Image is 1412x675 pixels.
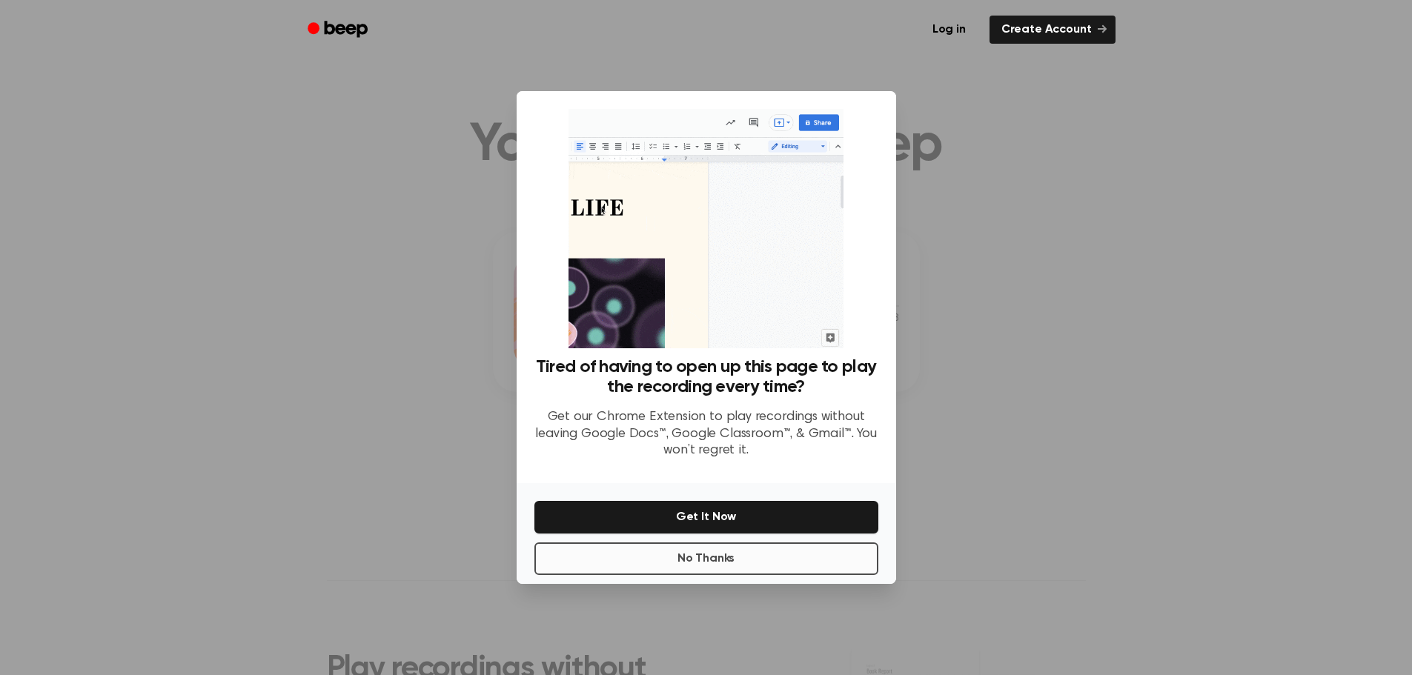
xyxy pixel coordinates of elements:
a: Beep [297,16,381,44]
img: Beep extension in action [569,109,843,348]
a: Create Account [990,16,1116,44]
p: Get our Chrome Extension to play recordings without leaving Google Docs™, Google Classroom™, & Gm... [534,409,878,459]
h3: Tired of having to open up this page to play the recording every time? [534,357,878,397]
a: Log in [918,13,981,47]
button: No Thanks [534,542,878,575]
button: Get It Now [534,501,878,533]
